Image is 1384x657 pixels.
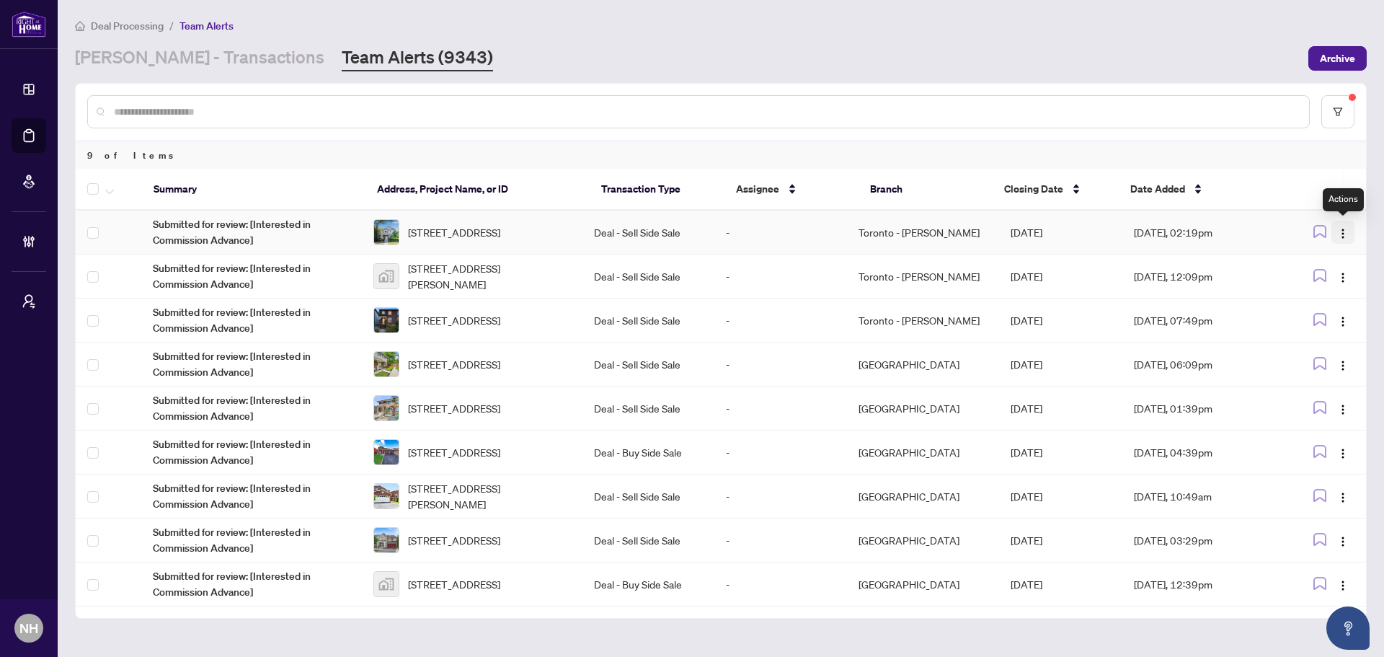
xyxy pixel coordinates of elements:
span: Submitted for review: [Interested in Commission Advance] [153,480,350,512]
img: thumbnail-img [374,572,399,596]
span: [STREET_ADDRESS] [408,224,500,240]
td: [DATE] [999,343,1122,387]
th: Summary [142,169,366,211]
span: [STREET_ADDRESS] [408,356,500,372]
span: Submitted for review: [Interested in Commission Advance] [153,348,350,380]
img: logo [12,11,46,38]
img: Logo [1337,316,1349,327]
td: [DATE], 12:39pm [1122,563,1281,607]
td: Deal - Buy Side Sale [582,431,715,475]
td: - [714,519,847,563]
div: Actions [1323,188,1364,211]
span: Submitted for review: [Interested in Commission Advance] [153,524,350,556]
span: Submitted for review: [Interested in Commission Advance] [153,304,350,336]
img: thumbnail-img [374,308,399,332]
img: thumbnail-img [374,352,399,376]
span: [STREET_ADDRESS] [408,444,500,460]
td: Deal - Sell Side Sale [582,387,715,431]
td: Deal - Buy Side Sale [582,563,715,607]
td: Deal - Sell Side Sale [582,475,715,519]
td: [DATE], 10:49am [1122,475,1281,519]
td: [DATE] [999,255,1122,299]
span: Assignee [736,181,779,197]
span: Archive [1320,47,1355,70]
td: - [714,211,847,255]
td: [DATE] [999,211,1122,255]
span: home [75,21,85,31]
span: [STREET_ADDRESS][PERSON_NAME] [408,480,571,512]
img: thumbnail-img [374,396,399,420]
th: Closing Date [993,169,1118,211]
button: Logo [1331,397,1354,420]
td: [GEOGRAPHIC_DATA] [847,519,999,563]
td: [DATE], 01:39pm [1122,387,1281,431]
td: [GEOGRAPHIC_DATA] [847,431,999,475]
img: Logo [1337,448,1349,459]
img: thumbnail-img [374,528,399,552]
button: Archive [1308,46,1367,71]
td: Deal - Sell Side Sale [582,255,715,299]
li: / [169,17,174,34]
span: NH [19,618,38,638]
span: Date Added [1130,181,1185,197]
span: filter [1333,107,1343,117]
span: Submitted for review: [Interested in Commission Advance] [153,216,350,248]
span: [STREET_ADDRESS] [408,576,500,592]
span: Deal Processing [91,19,164,32]
a: [PERSON_NAME] - Transactions [75,45,324,71]
td: [DATE] [999,563,1122,607]
button: Logo [1331,529,1354,552]
td: - [714,563,847,607]
td: Deal - Sell Side Sale [582,299,715,343]
th: Date Added [1119,169,1280,211]
th: Transaction Type [590,169,724,211]
td: Deal - Sell Side Sale [582,519,715,563]
th: Assignee [724,169,859,211]
img: thumbnail-img [374,484,399,508]
td: [GEOGRAPHIC_DATA] [847,387,999,431]
img: thumbnail-img [374,220,399,244]
span: user-switch [22,294,36,309]
button: filter [1321,95,1354,128]
img: Logo [1337,360,1349,371]
th: Branch [859,169,993,211]
img: Logo [1337,272,1349,283]
button: Logo [1331,573,1354,596]
td: [DATE], 04:39pm [1122,431,1281,475]
td: [DATE], 03:29pm [1122,519,1281,563]
button: Logo [1331,353,1354,376]
img: Logo [1337,580,1349,591]
td: [DATE], 12:09pm [1122,255,1281,299]
button: Logo [1331,221,1354,244]
td: Deal - Sell Side Sale [582,211,715,255]
span: [STREET_ADDRESS] [408,532,500,548]
td: Toronto - [PERSON_NAME] [847,299,999,343]
th: Address, Project Name, or ID [365,169,590,211]
span: [STREET_ADDRESS] [408,400,500,416]
td: [DATE] [999,519,1122,563]
a: Team Alerts (9343) [342,45,493,71]
span: [STREET_ADDRESS] [408,312,500,328]
img: Logo [1337,404,1349,415]
button: Logo [1331,309,1354,332]
td: - [714,387,847,431]
td: Toronto - [PERSON_NAME] [847,255,999,299]
button: Logo [1331,485,1354,508]
td: [GEOGRAPHIC_DATA] [847,475,999,519]
img: Logo [1337,492,1349,503]
span: Submitted for review: [Interested in Commission Advance] [153,392,350,424]
td: [DATE], 07:49pm [1122,299,1281,343]
img: thumbnail-img [374,440,399,464]
td: [DATE], 06:09pm [1122,343,1281,387]
td: [DATE] [999,299,1122,343]
td: Toronto - [PERSON_NAME] [847,211,999,255]
td: - [714,475,847,519]
img: thumbnail-img [374,264,399,288]
span: Submitted for review: [Interested in Commission Advance] [153,568,350,600]
td: [DATE] [999,387,1122,431]
span: Team Alerts [179,19,234,32]
button: Logo [1331,265,1354,288]
div: 9 of Items [76,141,1366,169]
img: Logo [1337,228,1349,239]
td: [DATE], 02:19pm [1122,211,1281,255]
